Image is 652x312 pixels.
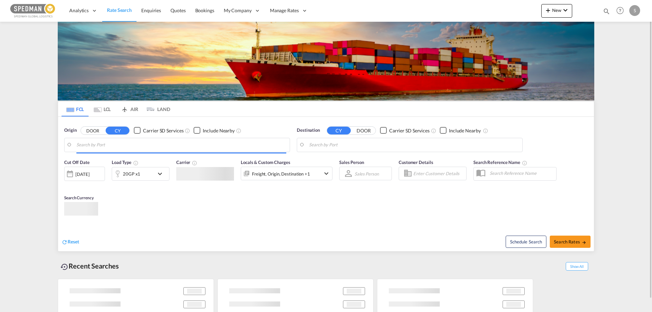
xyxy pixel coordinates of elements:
div: [DATE] [75,171,89,177]
md-icon: Unchecked: Search for CY (Container Yard) services for all selected carriers.Checked : Search for... [431,128,436,133]
img: c12ca350ff1b11efb6b291369744d907.png [10,3,56,18]
div: Include Nearby [449,127,481,134]
span: Analytics [69,7,89,14]
span: Help [614,5,626,16]
span: Enquiries [141,7,161,13]
input: Search by Port [309,140,519,150]
span: Bookings [195,7,214,13]
span: Origin [64,127,76,134]
md-icon: icon-chevron-down [156,170,167,178]
button: Search Ratesicon-arrow-right [550,236,591,248]
div: Include Nearby [203,127,235,134]
span: New [544,7,569,13]
md-icon: icon-arrow-right [582,240,586,245]
md-tab-item: FCL [61,102,89,116]
div: 20GP x1 [123,169,140,179]
md-icon: icon-chevron-down [561,6,569,14]
md-icon: icon-backup-restore [60,263,69,271]
span: Quotes [170,7,185,13]
md-icon: The selected Trucker/Carrierwill be displayed in the rate results If the rates are from another f... [192,160,197,166]
md-icon: icon-airplane [121,105,129,110]
span: Search Reference Name [473,160,527,165]
div: icon-magnify [603,7,610,18]
md-icon: Unchecked: Search for CY (Container Yard) services for all selected carriers.Checked : Search for... [185,128,190,133]
button: CY [106,127,129,134]
span: Reset [68,239,79,244]
div: Recent Searches [58,258,122,274]
div: [DATE] [64,167,105,181]
input: Search Reference Name [486,168,556,178]
md-checkbox: Checkbox No Ink [380,127,430,134]
img: LCL+%26+FCL+BACKGROUND.png [58,22,594,100]
span: My Company [224,7,252,14]
input: Search by Port [76,140,286,150]
md-icon: Unchecked: Ignores neighbouring ports when fetching rates.Checked : Includes neighbouring ports w... [236,128,241,133]
md-datepicker: Select [64,180,69,189]
span: Search Currency [64,195,94,200]
div: Carrier SD Services [143,127,183,134]
md-tab-item: LCL [89,102,116,116]
button: DOOR [352,127,376,134]
span: Customer Details [399,160,433,165]
span: Carrier [176,160,197,165]
md-pagination-wrapper: Use the left and right arrow keys to navigate between tabs [61,102,170,116]
md-icon: icon-information-outline [133,160,139,166]
span: Manage Rates [270,7,299,14]
button: DOOR [81,127,105,134]
div: Freight Origin Destination Factory Stuffingicon-chevron-down [241,167,332,180]
div: Carrier SD Services [389,127,430,134]
div: Origin DOOR CY Checkbox No InkUnchecked: Search for CY (Container Yard) services for all selected... [58,117,594,251]
md-icon: icon-plus 400-fg [544,6,552,14]
div: Freight Origin Destination Factory Stuffing [252,169,310,179]
md-tab-item: AIR [116,102,143,116]
button: Note: By default Schedule search will only considerorigin ports, destination ports and cut off da... [506,236,546,248]
md-icon: icon-magnify [603,7,610,15]
span: Rate Search [107,7,132,13]
span: Sales Person [339,160,364,165]
md-checkbox: Checkbox No Ink [440,127,481,134]
md-select: Sales Person [354,169,380,179]
span: Destination [297,127,320,134]
md-checkbox: Checkbox No Ink [134,127,183,134]
md-icon: icon-chevron-down [322,169,330,178]
span: Locals & Custom Charges [241,160,290,165]
div: Help [614,5,629,17]
md-icon: Unchecked: Ignores neighbouring ports when fetching rates.Checked : Includes neighbouring ports w... [483,128,488,133]
div: icon-refreshReset [61,238,79,246]
span: Show All [566,262,588,271]
button: CY [327,127,351,134]
span: Cut Off Date [64,160,90,165]
span: Search Rates [554,239,586,244]
md-icon: Your search will be saved by the below given name [522,160,527,166]
span: Load Type [112,160,139,165]
div: S [629,5,640,16]
button: icon-plus 400-fgNewicon-chevron-down [541,4,572,18]
input: Enter Customer Details [413,168,464,179]
div: 20GP x1icon-chevron-down [112,167,169,181]
md-tab-item: LAND [143,102,170,116]
md-checkbox: Checkbox No Ink [194,127,235,134]
md-icon: icon-refresh [61,239,68,245]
